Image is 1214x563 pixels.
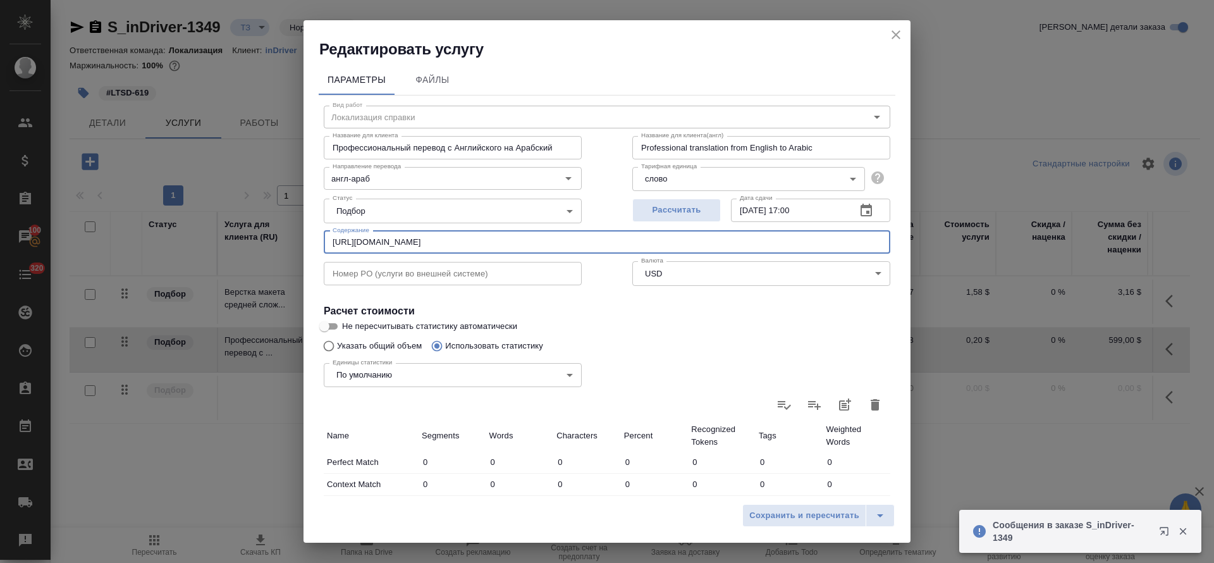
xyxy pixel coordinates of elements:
[324,304,890,319] h4: Расчет стоимости
[556,430,618,442] p: Characters
[326,72,387,88] span: Параметры
[621,453,689,471] input: ✎ Введи что-нибудь
[759,430,820,442] p: Tags
[688,453,756,471] input: ✎ Введи что-нибудь
[419,475,486,493] input: ✎ Введи что-нибудь
[641,268,666,279] button: USD
[823,475,890,493] input: ✎ Введи что-нибудь
[324,199,582,223] div: Подбор
[419,497,486,516] input: ✎ Введи что-нибудь
[560,170,577,187] button: Open
[691,423,752,449] p: Recognized Tokens
[333,206,369,216] button: Подбор
[632,261,890,285] div: USD
[333,369,396,380] button: По умолчанию
[327,430,415,442] p: Name
[319,39,910,59] h2: Редактировать услугу
[419,453,486,471] input: ✎ Введи что-нибудь
[769,390,799,420] label: Обновить статистику
[886,25,905,44] button: close
[422,430,483,442] p: Segments
[742,504,895,527] div: split button
[553,475,621,493] input: ✎ Введи что-нибудь
[742,504,866,527] button: Сохранить и пересчитать
[688,475,756,493] input: ✎ Введи что-нибудь
[324,363,582,387] div: По умолчанию
[632,199,721,222] button: Рассчитать
[486,475,554,493] input: ✎ Введи что-нибудь
[799,390,830,420] label: Слить статистику
[749,509,859,523] span: Сохранить и пересчитать
[632,167,865,191] div: слово
[1170,526,1196,537] button: Закрыть
[486,453,554,471] input: ✎ Введи что-нибудь
[756,497,823,516] input: ✎ Введи что-нибудь
[1151,519,1182,549] button: Открыть в новой вкладке
[486,497,554,516] input: ✎ Введи что-нибудь
[327,456,415,469] p: Perfect Match
[830,390,860,420] button: Добавить статистику в работы
[860,390,890,420] button: Удалить статистику
[553,497,621,516] input: ✎ Введи что-нибудь
[826,423,887,449] p: Weighted Words
[402,72,463,88] span: Файлы
[688,497,756,516] input: ✎ Введи что-нибудь
[553,453,621,471] input: ✎ Введи что-нибудь
[621,497,689,516] input: ✎ Введи что-нибудь
[624,430,685,442] p: Percent
[756,475,823,493] input: ✎ Введи что-нибудь
[756,453,823,471] input: ✎ Введи что-нибудь
[823,453,890,471] input: ✎ Введи что-нибудь
[993,519,1151,544] p: Сообщения в заказе S_inDriver-1349
[489,430,551,442] p: Words
[823,497,890,516] input: ✎ Введи что-нибудь
[621,475,689,493] input: ✎ Введи что-нибудь
[327,478,415,491] p: Context Match
[639,203,714,218] span: Рассчитать
[342,320,517,333] span: Не пересчитывать статистику автоматически
[641,173,671,184] button: слово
